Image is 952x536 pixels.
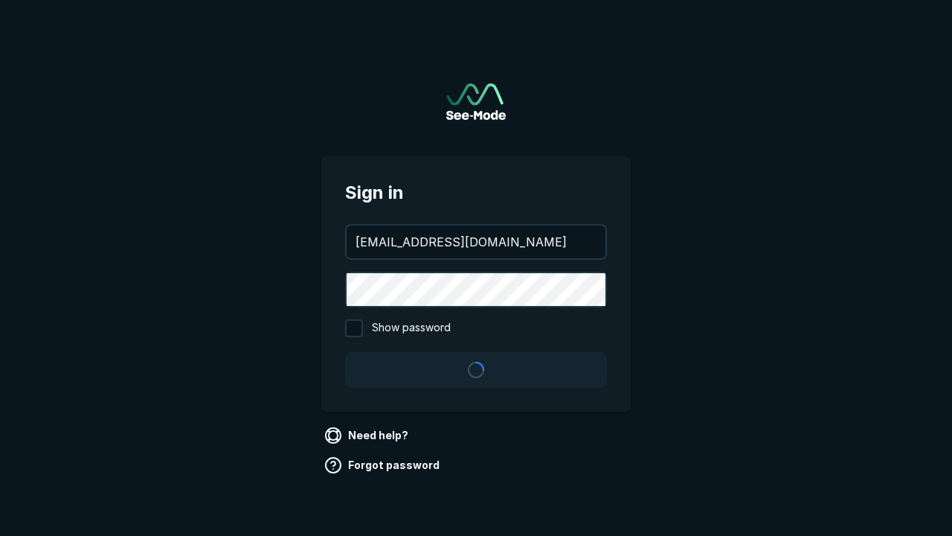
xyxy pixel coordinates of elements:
a: Forgot password [321,453,446,477]
input: your@email.com [347,226,605,258]
span: Show password [372,319,451,337]
img: See-Mode Logo [446,83,506,120]
span: Sign in [345,179,607,206]
a: Go to sign in [446,83,506,120]
a: Need help? [321,424,414,447]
